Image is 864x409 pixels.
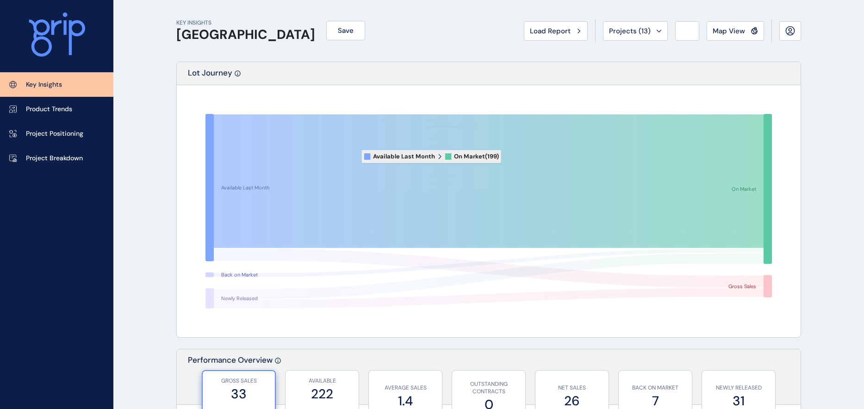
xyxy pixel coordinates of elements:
[26,80,62,89] p: Key Insights
[540,384,604,392] p: NET SALES
[373,384,437,392] p: AVERAGE SALES
[26,154,83,163] p: Project Breakdown
[188,355,273,404] p: Performance Overview
[707,21,764,41] button: Map View
[530,26,571,36] span: Load Report
[207,377,270,385] p: GROSS SALES
[26,129,83,138] p: Project Positioning
[609,26,651,36] span: Projects ( 13 )
[603,21,668,41] button: Projects (13)
[26,105,72,114] p: Product Trends
[457,380,521,396] p: OUTSTANDING CONTRACTS
[707,384,771,392] p: NEWLY RELEASED
[176,19,315,27] p: KEY INSIGHTS
[623,384,687,392] p: BACK ON MARKET
[713,26,745,36] span: Map View
[207,385,270,403] label: 33
[188,68,232,85] p: Lot Journey
[326,21,365,40] button: Save
[290,377,354,385] p: AVAILABLE
[524,21,588,41] button: Load Report
[338,26,354,35] span: Save
[290,385,354,403] label: 222
[176,27,315,43] h1: [GEOGRAPHIC_DATA]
